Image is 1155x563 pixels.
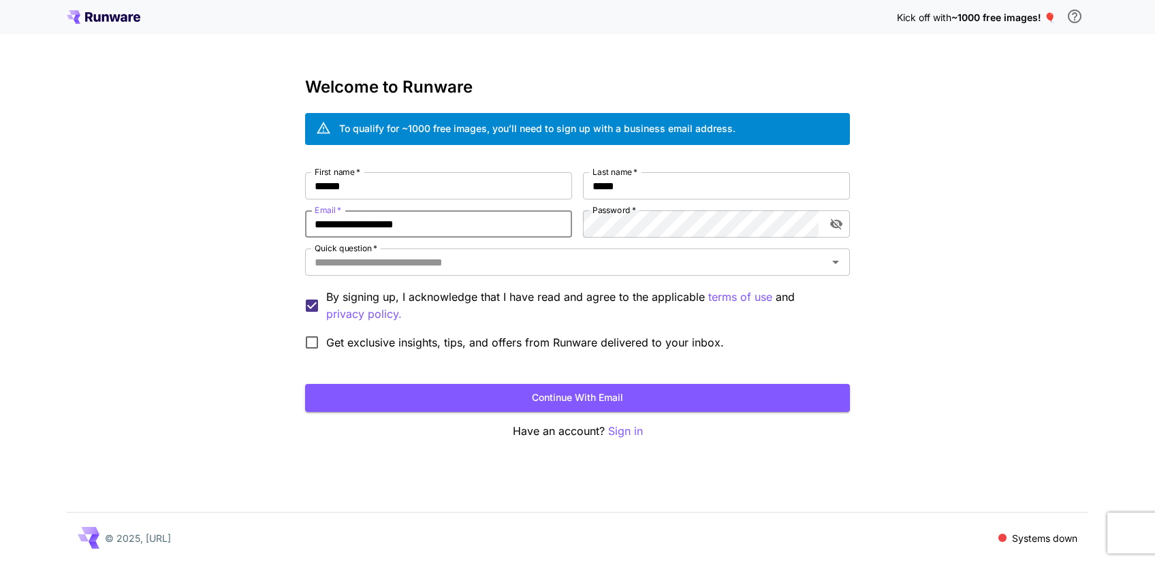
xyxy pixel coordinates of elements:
p: Have an account? [305,423,850,440]
button: By signing up, I acknowledge that I have read and agree to the applicable and privacy policy. [708,289,772,306]
button: Open [826,253,845,272]
label: Last name [592,166,637,178]
span: Kick off with [897,12,951,23]
button: Sign in [608,423,643,440]
span: Get exclusive insights, tips, and offers from Runware delivered to your inbox. [326,334,724,351]
label: First name [315,166,360,178]
button: By signing up, I acknowledge that I have read and agree to the applicable terms of use and [326,306,402,323]
p: By signing up, I acknowledge that I have read and agree to the applicable and [326,289,839,323]
span: ~1000 free images! 🎈 [951,12,1056,23]
button: Continue with email [305,384,850,412]
p: privacy policy. [326,306,402,323]
p: © 2025, [URL] [105,531,171,545]
label: Quick question [315,242,377,254]
p: Systems down [1012,531,1077,545]
p: terms of use [708,289,772,306]
label: Password [592,204,636,216]
button: toggle password visibility [824,212,849,236]
div: To qualify for ~1000 free images, you’ll need to sign up with a business email address. [339,121,735,135]
label: Email [315,204,341,216]
button: In order to qualify for free credit, you need to sign up with a business email address and click ... [1061,3,1088,30]
h3: Welcome to Runware [305,78,850,97]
